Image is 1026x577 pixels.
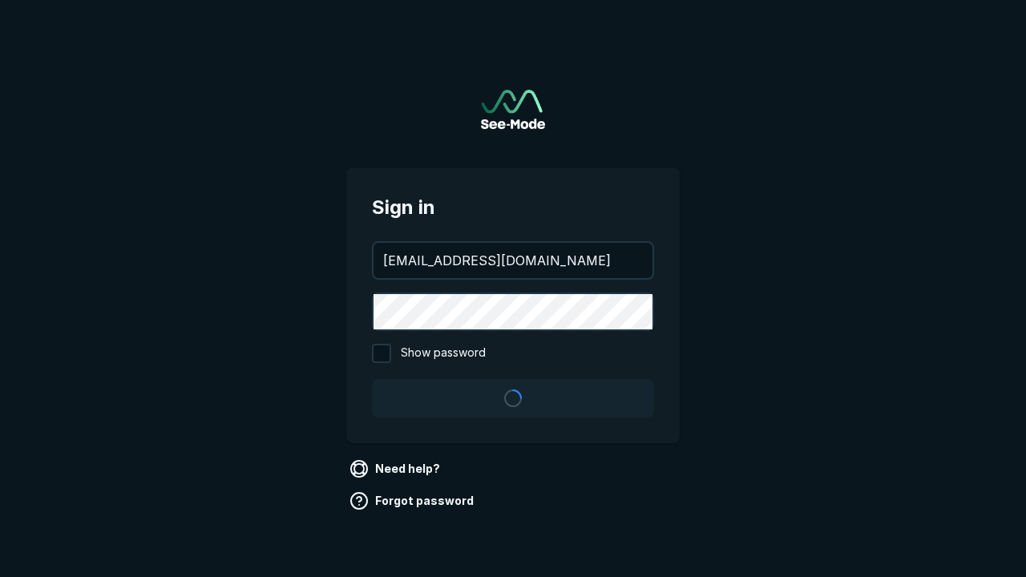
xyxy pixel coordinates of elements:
a: Forgot password [346,488,480,514]
span: Sign in [372,193,654,222]
span: Show password [401,344,486,363]
a: Need help? [346,456,446,482]
input: your@email.com [374,243,652,278]
a: Go to sign in [481,90,545,129]
img: See-Mode Logo [481,90,545,129]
